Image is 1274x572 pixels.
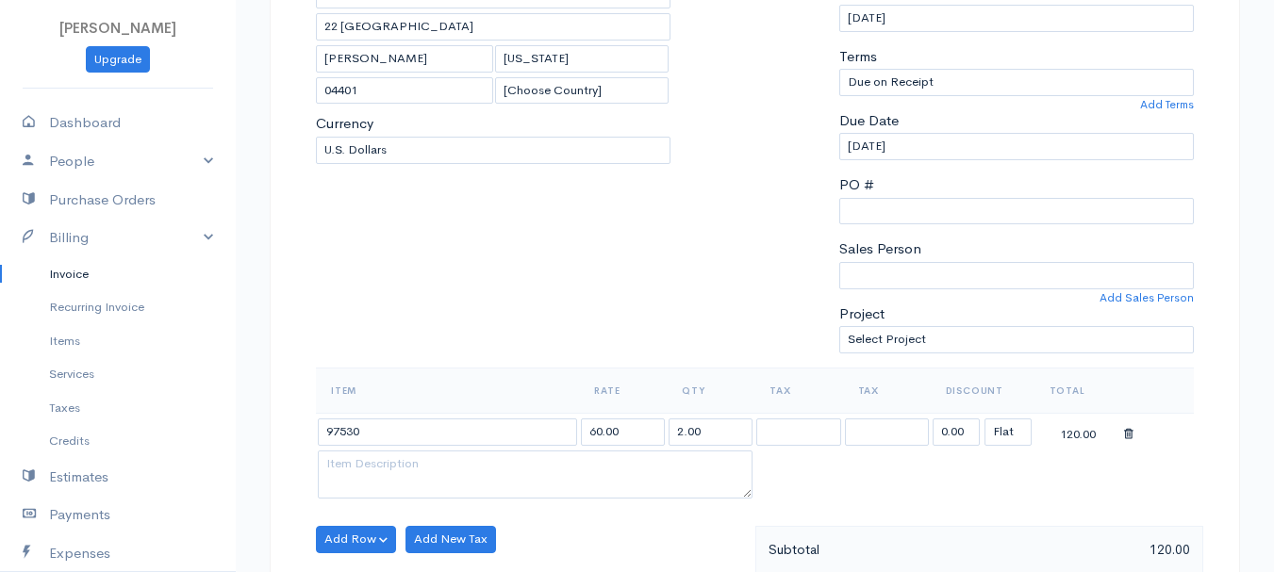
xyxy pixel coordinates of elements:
input: Address [316,13,670,41]
a: Add Sales Person [1100,289,1194,306]
label: Terms [839,46,877,68]
label: Sales Person [839,238,921,260]
input: dd-mm-yyyy [839,133,1194,160]
input: dd-mm-yyyy [839,5,1194,32]
div: 120.00 [1036,420,1120,444]
th: Rate [579,368,667,413]
button: Add New Tax [405,526,496,553]
input: Item Name [318,418,577,446]
label: Due Date [839,110,899,132]
a: Upgrade [86,46,150,74]
th: Discount [931,368,1034,413]
input: City [316,45,493,73]
th: Tax [843,368,931,413]
th: Item [316,368,579,413]
button: Add Row [316,526,396,553]
label: PO # [839,174,874,196]
input: Zip [316,77,493,105]
label: Project [839,303,885,325]
div: 120.00 [979,538,1200,562]
span: [PERSON_NAME] [59,19,176,37]
div: Subtotal [759,538,980,562]
a: Add Terms [1140,96,1194,113]
th: Total [1034,368,1122,413]
label: Currency [316,113,373,135]
th: Qty [667,368,754,413]
input: State [495,45,669,73]
th: Tax [754,368,842,413]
